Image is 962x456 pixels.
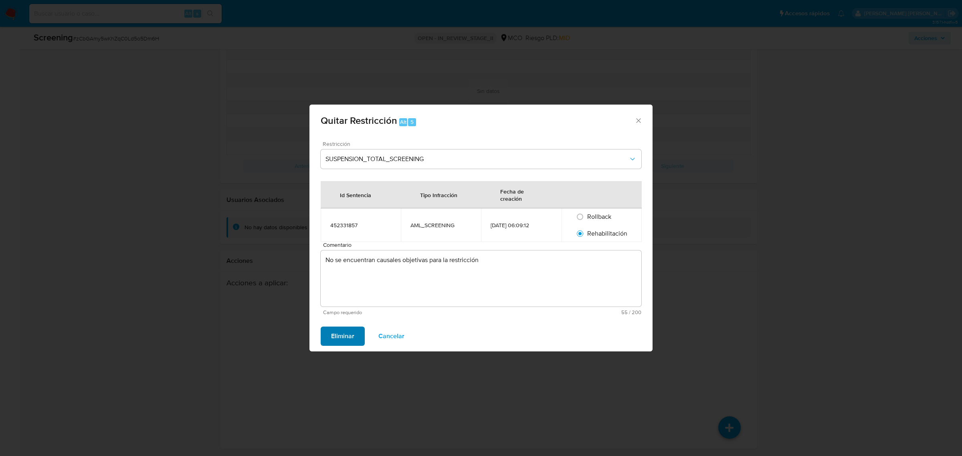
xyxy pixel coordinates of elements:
div: Tipo Infracción [410,185,467,204]
span: Comentario [323,242,644,248]
div: 452331857 [330,222,391,229]
span: SUSPENSION_TOTAL_SCREENING [325,155,629,163]
span: Campo requerido [323,310,482,315]
button: Cerrar ventana [635,117,642,124]
div: Id Sentencia [330,185,381,204]
div: AML_SCREENING [410,222,471,229]
div: Fecha de creación [491,182,552,208]
span: Eliminar [331,327,354,345]
span: Rehabilitación [587,229,627,238]
button: Eliminar [321,327,365,346]
span: Alt [400,118,406,126]
button: Restriction [321,149,641,169]
div: [DATE] 06:09:12 [491,222,552,229]
span: Cancelar [378,327,404,345]
button: Cancelar [368,327,415,346]
textarea: No se encuentran causales objetivas para la restricción [321,250,641,307]
span: 5 [410,118,414,126]
span: Quitar Restricción [321,113,397,127]
span: Restricción [323,141,643,147]
span: Máximo 200 caracteres [482,310,641,315]
span: Rollback [587,212,611,221]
